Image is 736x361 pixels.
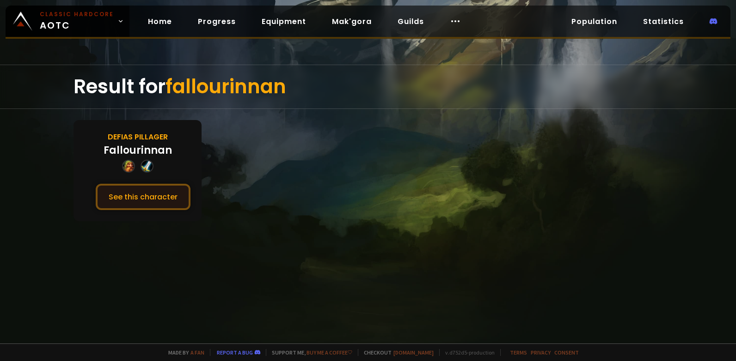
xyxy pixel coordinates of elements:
[254,12,313,31] a: Equipment
[439,349,495,356] span: v. d752d5 - production
[74,65,662,108] div: Result for
[163,349,204,356] span: Made by
[390,12,431,31] a: Guilds
[393,349,434,356] a: [DOMAIN_NAME]
[307,349,352,356] a: Buy me a coffee
[104,143,172,158] div: Fallourinnan
[564,12,625,31] a: Population
[190,12,243,31] a: Progress
[554,349,579,356] a: Consent
[217,349,253,356] a: Report a bug
[636,12,691,31] a: Statistics
[40,10,114,32] span: AOTC
[6,6,129,37] a: Classic HardcoreAOTC
[325,12,379,31] a: Mak'gora
[108,131,168,143] div: Defias Pillager
[96,184,190,210] button: See this character
[510,349,527,356] a: Terms
[141,12,179,31] a: Home
[531,349,551,356] a: Privacy
[190,349,204,356] a: a fan
[266,349,352,356] span: Support me,
[166,73,286,100] span: fallourinnan
[40,10,114,18] small: Classic Hardcore
[358,349,434,356] span: Checkout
